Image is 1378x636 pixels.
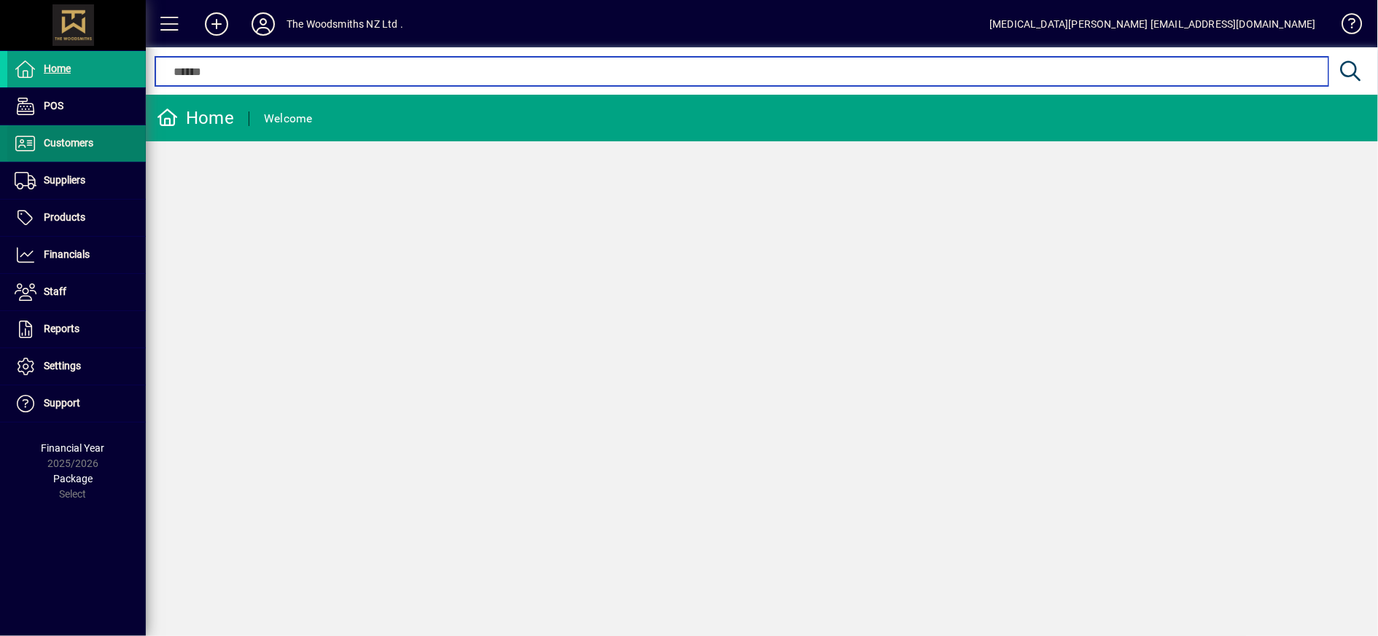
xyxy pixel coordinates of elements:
a: Settings [7,348,146,385]
span: Package [53,473,93,484]
span: Financials [44,248,90,260]
a: POS [7,88,146,125]
span: Financial Year [42,442,105,454]
div: Home [157,106,234,130]
span: POS [44,100,63,111]
button: Profile [240,11,287,37]
div: Welcome [264,107,313,130]
a: Products [7,200,146,236]
button: Add [193,11,240,37]
div: [MEDICAL_DATA][PERSON_NAME] [EMAIL_ADDRESS][DOMAIN_NAME] [989,12,1316,36]
span: Settings [44,360,81,372]
span: Home [44,63,71,74]
span: Suppliers [44,174,85,186]
a: Customers [7,125,146,162]
a: Staff [7,274,146,310]
a: Financials [7,237,146,273]
span: Customers [44,137,93,149]
div: The Woodsmiths NZ Ltd . [287,12,403,36]
span: Staff [44,286,66,297]
a: Reports [7,311,146,348]
a: Support [7,385,146,422]
span: Support [44,397,80,409]
a: Suppliers [7,162,146,199]
span: Products [44,211,85,223]
span: Reports [44,323,79,334]
a: Knowledge Base [1331,3,1360,50]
